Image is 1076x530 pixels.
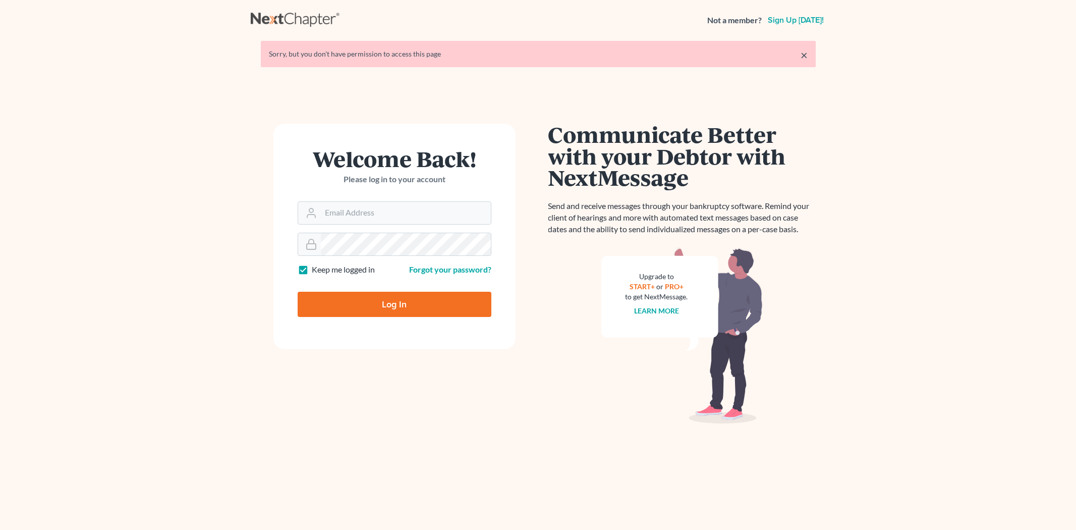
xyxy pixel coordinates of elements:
input: Log In [298,292,491,317]
p: Send and receive messages through your bankruptcy software. Remind your client of hearings and mo... [548,200,816,235]
span: or [656,282,663,291]
h1: Communicate Better with your Debtor with NextMessage [548,124,816,188]
a: Learn more [634,306,679,315]
a: Sign up [DATE]! [766,16,826,24]
a: PRO+ [665,282,684,291]
h1: Welcome Back! [298,148,491,170]
a: START+ [630,282,655,291]
a: × [801,49,808,61]
label: Keep me logged in [312,264,375,276]
p: Please log in to your account [298,174,491,185]
div: to get NextMessage. [626,292,688,302]
div: Upgrade to [626,272,688,282]
strong: Not a member? [707,15,762,26]
input: Email Address [321,202,491,224]
a: Forgot your password? [409,264,491,274]
div: Sorry, but you don't have permission to access this page [269,49,808,59]
img: nextmessage_bg-59042aed3d76b12b5cd301f8e5b87938c9018125f34e5fa2b7a6b67550977c72.svg [601,247,763,424]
